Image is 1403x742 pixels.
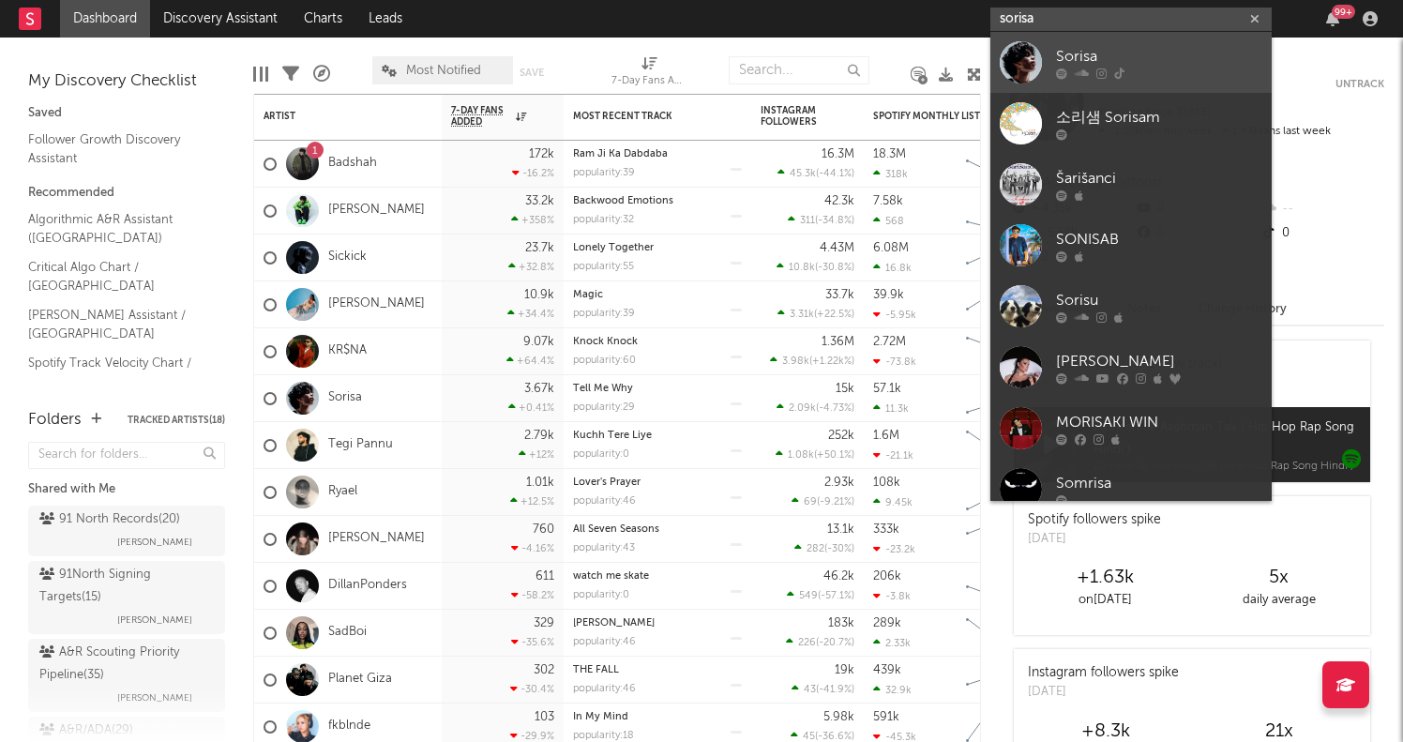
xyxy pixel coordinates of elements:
span: 3.98k [782,356,809,367]
a: Planet Giza [328,672,392,688]
div: 6.08M [873,242,909,254]
input: Search for artists [990,8,1272,31]
svg: Chart title [958,141,1042,188]
a: Sorisa [328,390,362,406]
div: 57.1k [873,383,901,395]
div: 172k [529,148,554,160]
div: -73.8k [873,356,916,368]
div: 206k [873,570,901,583]
span: 69 [804,497,817,507]
div: 소리샘 Sorisam [1056,106,1262,129]
div: ( ) [777,308,854,320]
div: Magic [573,290,742,300]
span: +22.5 % [817,310,852,320]
div: 46.2k [823,570,854,583]
span: 43 [804,685,816,695]
div: 2.79k [524,430,554,442]
div: 2.33k [873,637,911,649]
div: Spotify followers spike [1028,510,1161,530]
span: -34.8 % [818,216,852,226]
svg: Chart title [958,563,1042,610]
div: +64.4 % [506,355,554,367]
div: Folders [28,409,82,432]
div: 183k [828,617,854,629]
a: Follower Growth Discovery Assistant [28,129,206,168]
div: popularity: 46 [573,684,636,694]
div: popularity: 32 [573,215,634,225]
div: ( ) [787,589,854,601]
a: Magic [573,290,603,300]
div: 32.9k [873,684,912,696]
div: +358 % [511,214,554,226]
svg: Chart title [958,235,1042,281]
span: 3.31k [790,310,814,320]
div: +32.8 % [508,261,554,273]
a: 91North Signing Targets(15)[PERSON_NAME] [28,561,225,634]
a: In My Mind [573,712,628,722]
div: Lonely Together [573,243,742,253]
span: Most Notified [406,65,481,77]
a: THE FALL [573,665,619,675]
svg: Chart title [958,281,1042,328]
div: Ram Ji Ka Dabdaba [573,149,742,159]
span: -57.1 % [821,591,852,601]
div: 0 [1260,221,1384,246]
div: popularity: 18 [573,731,634,741]
div: 23.7k [525,242,554,254]
div: Knock Knock [573,337,742,347]
div: Šarišanci [1056,167,1262,189]
div: 611 [536,570,554,583]
div: ( ) [791,730,854,742]
div: Tell Me Why [573,384,742,394]
div: 3.67k [524,383,554,395]
svg: Chart title [958,422,1042,469]
div: 99 + [1332,5,1355,19]
svg: Chart title [958,328,1042,375]
div: popularity: 39 [573,168,635,178]
div: +34.4 % [507,308,554,320]
div: Sorisu [1056,289,1262,311]
a: Tell Me Why [573,384,633,394]
a: Tegi Pannu [328,437,393,453]
a: [PERSON_NAME] [328,296,425,312]
a: 소리샘 Sorisam [990,93,1272,154]
button: Save [520,68,544,78]
div: Somrisa [1056,472,1262,494]
div: MORISAKI WIN [1056,411,1262,433]
a: Backwood Emotions [573,196,673,206]
div: Instagram followers spike [1028,663,1179,683]
div: My Discovery Checklist [28,70,225,93]
a: [PERSON_NAME] [990,337,1272,398]
div: 33.7k [825,289,854,301]
input: Search... [729,56,869,84]
div: Artist [264,111,404,122]
div: on [DATE] [1018,589,1192,612]
div: 568 [873,215,904,227]
div: ( ) [788,214,854,226]
div: 9.45k [873,496,913,508]
div: popularity: 39 [573,309,635,319]
div: Recommended [28,182,225,204]
div: THE FALL [573,665,742,675]
a: Knock Knock [573,337,638,347]
div: 7.58k [873,195,903,207]
span: -30 % [827,544,852,554]
div: A&R Scouting Priority Pipeline ( 35 ) [39,642,209,687]
div: 39.9k [873,289,904,301]
a: MORISAKI WIN [990,398,1272,459]
div: -30.4 % [510,683,554,695]
div: Kuchh Tere Liye [573,431,742,441]
div: ( ) [792,495,854,507]
div: popularity: 43 [573,543,635,553]
a: Ryael [328,484,357,500]
div: +12.5 % [510,495,554,507]
div: Sorisa [1056,45,1262,68]
div: -58.2 % [511,589,554,601]
div: ( ) [776,448,854,461]
svg: Chart title [958,516,1042,563]
a: Sickick [328,250,367,265]
a: Šarišanci [990,154,1272,215]
span: 2.09k [789,403,816,414]
div: 5.98k [823,711,854,723]
div: 439k [873,664,901,676]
